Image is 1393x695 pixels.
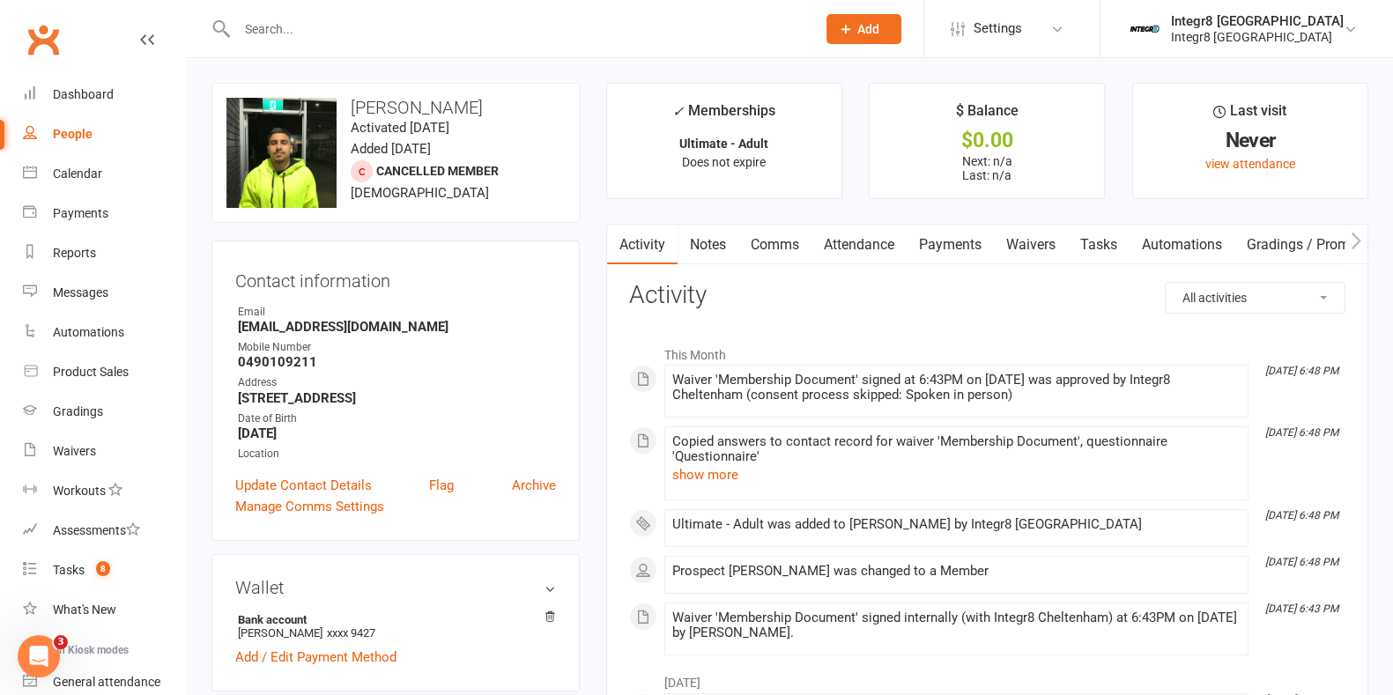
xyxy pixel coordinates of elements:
[53,166,102,181] div: Calendar
[238,613,547,626] strong: Bank account
[54,635,68,649] span: 3
[23,392,186,432] a: Gradings
[53,87,114,101] div: Dashboard
[23,471,186,511] a: Workouts
[238,339,556,356] div: Mobile Number
[826,14,901,44] button: Add
[23,352,186,392] a: Product Sales
[23,233,186,273] a: Reports
[376,164,499,178] span: Cancelled member
[53,246,96,260] div: Reports
[238,390,556,406] strong: [STREET_ADDRESS]
[351,185,489,201] span: [DEMOGRAPHIC_DATA]
[226,98,337,208] img: image1757580222.png
[53,285,108,299] div: Messages
[238,410,556,427] div: Date of Birth
[672,610,1241,640] div: Waiver 'Membership Document' signed internally (with Integr8 Cheltenham) at 6:43PM on [DATE] by [...
[232,17,804,41] input: Search...
[672,103,684,120] i: ✓
[235,610,556,642] li: [PERSON_NAME]
[679,137,768,151] strong: Ultimate - Adult
[672,434,1241,464] div: Copied answers to contact record for waiver 'Membership Document', questionnaire 'Questionnaire'
[885,131,1088,150] div: $0.00
[1265,509,1338,521] i: [DATE] 6:48 PM
[23,313,186,352] a: Automations
[53,675,160,689] div: General attendance
[1265,365,1338,377] i: [DATE] 6:48 PM
[1171,29,1344,45] div: Integr8 [GEOGRAPHIC_DATA]
[53,603,116,617] div: What's New
[235,496,384,517] a: Manage Comms Settings
[907,225,994,265] a: Payments
[738,225,811,265] a: Comms
[1205,157,1295,171] a: view attendance
[53,325,124,339] div: Automations
[235,475,372,496] a: Update Contact Details
[327,626,375,640] span: xxxx 9427
[994,225,1068,265] a: Waivers
[238,304,556,321] div: Email
[1265,603,1338,615] i: [DATE] 6:43 PM
[53,206,108,220] div: Payments
[672,564,1241,579] div: Prospect [PERSON_NAME] was changed to a Member
[1127,11,1162,47] img: thumb_image1744271085.png
[23,273,186,313] a: Messages
[1149,131,1352,150] div: Never
[53,563,85,577] div: Tasks
[226,98,565,117] h3: [PERSON_NAME]
[512,475,556,496] a: Archive
[23,432,186,471] a: Waivers
[672,100,775,132] div: Memberships
[1265,426,1338,439] i: [DATE] 6:48 PM
[23,115,186,154] a: People
[629,282,1345,309] h3: Activity
[678,225,738,265] a: Notes
[672,464,738,485] button: show more
[885,154,1088,182] p: Next: n/a Last: n/a
[1171,13,1344,29] div: Integr8 [GEOGRAPHIC_DATA]
[235,647,396,668] a: Add / Edit Payment Method
[235,578,556,597] h3: Wallet
[1130,225,1234,265] a: Automations
[607,225,678,265] a: Activity
[18,635,60,677] iframe: Intercom live chat
[956,100,1019,131] div: $ Balance
[23,75,186,115] a: Dashboard
[53,484,106,498] div: Workouts
[238,446,556,462] div: Location
[53,365,129,379] div: Product Sales
[351,120,449,136] time: Activated [DATE]
[429,475,454,496] a: Flag
[238,425,556,441] strong: [DATE]
[811,225,907,265] a: Attendance
[23,551,186,590] a: Tasks 8
[53,444,96,458] div: Waivers
[23,154,186,194] a: Calendar
[974,9,1022,48] span: Settings
[238,354,556,370] strong: 0490109211
[21,18,65,62] a: Clubworx
[23,511,186,551] a: Assessments
[629,336,1345,365] li: This Month
[23,590,186,630] a: What's New
[857,22,879,36] span: Add
[53,523,140,537] div: Assessments
[1213,100,1286,131] div: Last visit
[672,517,1241,532] div: Ultimate - Adult was added to [PERSON_NAME] by Integr8 [GEOGRAPHIC_DATA]
[1068,225,1130,265] a: Tasks
[53,127,93,141] div: People
[351,141,431,157] time: Added [DATE]
[238,374,556,391] div: Address
[23,194,186,233] a: Payments
[53,404,103,418] div: Gradings
[238,319,556,335] strong: [EMAIL_ADDRESS][DOMAIN_NAME]
[672,373,1241,403] div: Waiver 'Membership Document' signed at 6:43PM on [DATE] was approved by Integr8 Cheltenham (conse...
[629,664,1345,692] li: [DATE]
[682,155,766,169] span: Does not expire
[96,561,110,576] span: 8
[1265,556,1338,568] i: [DATE] 6:48 PM
[235,264,556,291] h3: Contact information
